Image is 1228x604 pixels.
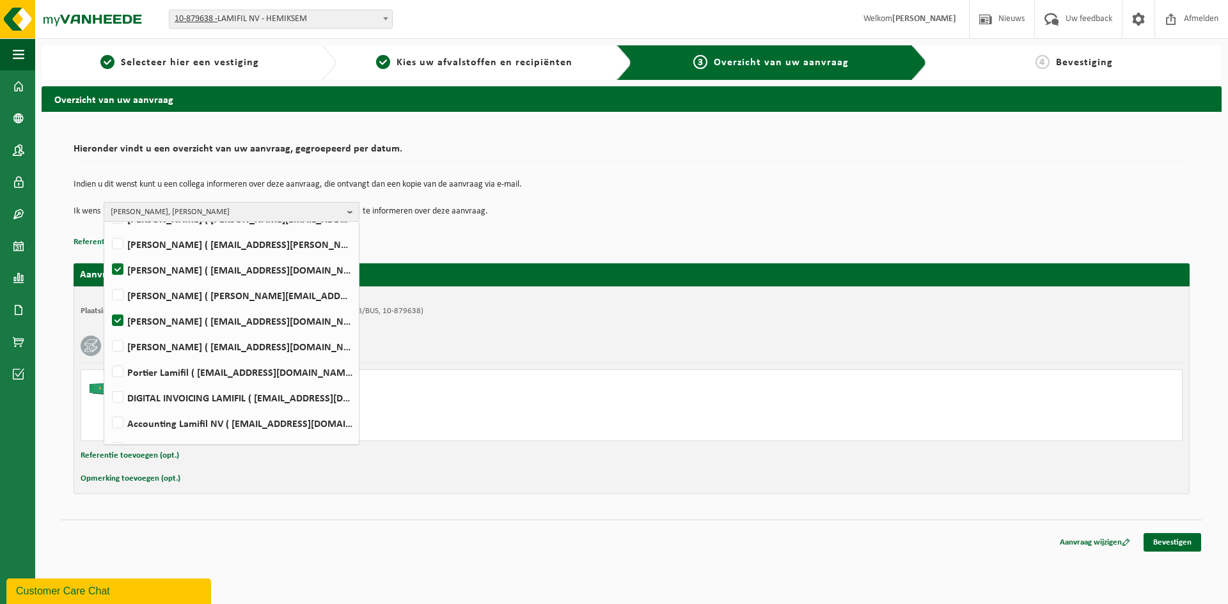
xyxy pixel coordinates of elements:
p: Ik wens [74,202,100,221]
span: 3 [693,55,707,69]
a: Aanvraag wijzigen [1050,533,1140,552]
label: Portier Lamifil ( [EMAIL_ADDRESS][DOMAIN_NAME] ) [109,362,352,382]
label: [PERSON_NAME] ( [EMAIL_ADDRESS][DOMAIN_NAME] ) [109,260,352,279]
strong: Plaatsingsadres: [81,307,136,315]
label: WIM OP DE BEECK ( [EMAIL_ADDRESS][DOMAIN_NAME] ) [109,439,352,458]
span: Selecteer hier een vestiging [121,58,259,68]
tcxspan: Call 10-879638 - via 3CX [175,14,217,24]
img: HK-XC-20-GN-00.png [88,376,126,396]
span: 10-879638 - LAMIFIL NV - HEMIKSEM [169,10,393,29]
div: Aantal: 1 [139,414,683,424]
button: Opmerking toevoegen (opt.) [81,470,180,487]
span: 2 [376,55,390,69]
label: [PERSON_NAME] ( [PERSON_NAME][EMAIL_ADDRESS][DOMAIN_NAME] ) [109,286,352,305]
button: [PERSON_NAME], [PERSON_NAME] [104,202,359,221]
p: te informeren over deze aanvraag. [363,202,488,221]
span: Kies uw afvalstoffen en recipiënten [397,58,572,68]
label: [PERSON_NAME] ( [EMAIL_ADDRESS][PERSON_NAME][DOMAIN_NAME] ) [109,235,352,254]
div: Ophalen en plaatsen lege container [139,397,683,407]
button: Referentie toevoegen (opt.) [74,234,172,251]
p: Indien u dit wenst kunt u een collega informeren over deze aanvraag, die ontvangt dan een kopie v... [74,180,1190,189]
span: 10-879638 - LAMIFIL NV - HEMIKSEM [169,10,392,28]
label: Accounting Lamifil NV ( [EMAIL_ADDRESS][DOMAIN_NAME] ) [109,414,352,433]
a: Bevestigen [1144,533,1201,552]
span: [PERSON_NAME], [PERSON_NAME] [111,203,342,222]
span: Bevestiging [1056,58,1113,68]
strong: Aanvraag voor [DATE] [80,270,176,280]
button: Referentie toevoegen (opt.) [81,447,179,464]
a: 1Selecteer hier een vestiging [48,55,311,70]
a: 2Kies uw afvalstoffen en recipiënten [343,55,606,70]
iframe: chat widget [6,576,214,604]
strong: [PERSON_NAME] [892,14,956,24]
span: 4 [1035,55,1050,69]
span: 1 [100,55,114,69]
h2: Overzicht van uw aanvraag [42,86,1222,111]
h2: Hieronder vindt u een overzicht van uw aanvraag, gegroepeerd per datum. [74,144,1190,161]
label: [PERSON_NAME] ( [EMAIL_ADDRESS][DOMAIN_NAME] ) [109,311,352,330]
div: Containers: C20 - 977 [139,424,683,434]
label: [PERSON_NAME] ( [EMAIL_ADDRESS][DOMAIN_NAME] ) [109,337,352,356]
label: DIGITAL INVOICING LAMIFIL ( [EMAIL_ADDRESS][DOMAIN_NAME] ) [109,388,352,407]
span: Overzicht van uw aanvraag [714,58,849,68]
